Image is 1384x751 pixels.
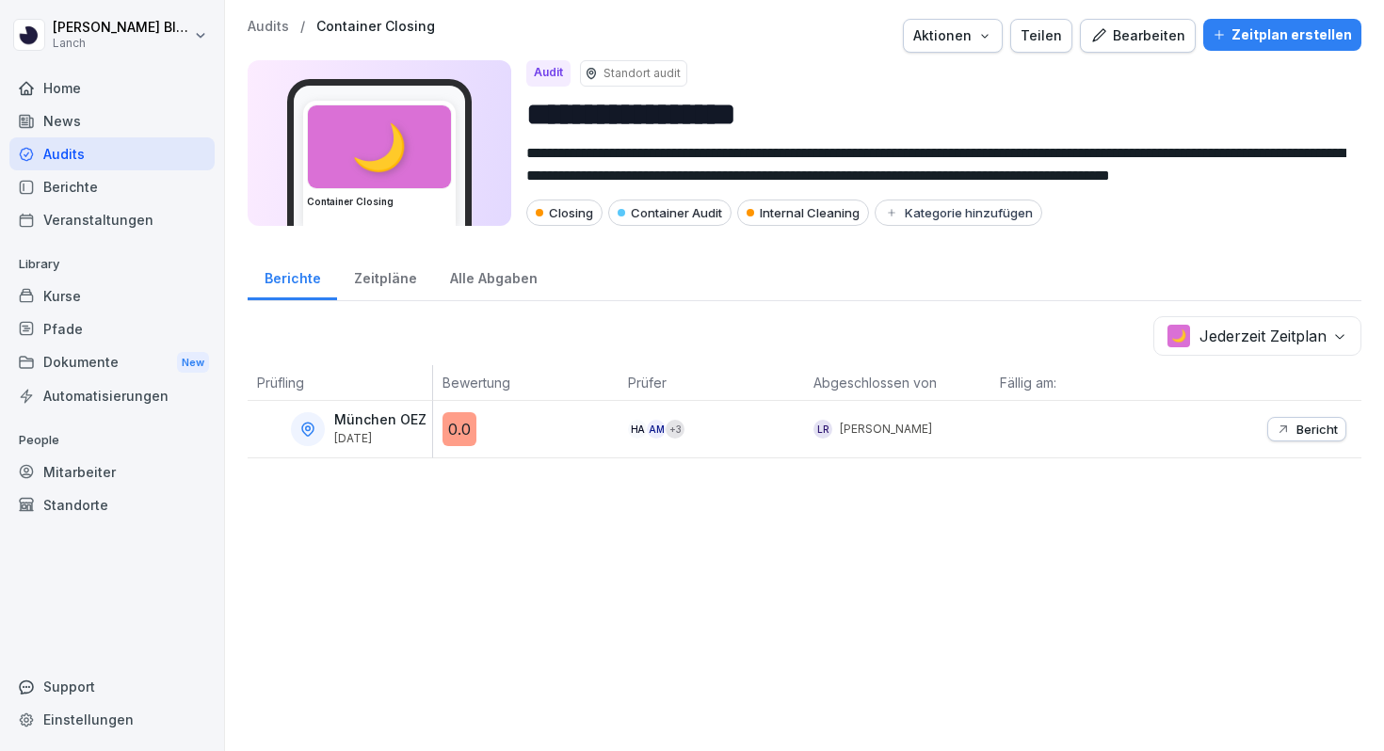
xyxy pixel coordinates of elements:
[9,488,215,521] a: Standorte
[9,670,215,703] div: Support
[9,170,215,203] a: Berichte
[9,312,215,345] a: Pfade
[647,420,666,439] div: AM
[9,379,215,412] a: Automatisierungen
[1010,19,1072,53] button: Teilen
[813,373,980,392] p: Abgeschlossen von
[300,19,305,35] p: /
[307,195,452,209] h3: Container Closing
[9,72,215,104] a: Home
[9,345,215,380] a: DokumenteNew
[248,252,337,300] a: Berichte
[9,249,215,280] p: Library
[1296,422,1338,437] p: Bericht
[443,412,476,446] div: 0.0
[619,365,804,401] th: Prüfer
[1090,25,1185,46] div: Bearbeiten
[875,200,1042,226] button: Kategorie hinzufügen
[334,412,426,428] p: München OEZ
[608,200,732,226] div: Container Audit
[526,60,571,87] div: Audit
[913,25,992,46] div: Aktionen
[903,19,1003,53] button: Aktionen
[1267,417,1346,441] button: Bericht
[884,205,1033,220] div: Kategorie hinzufügen
[628,420,647,439] div: HA
[9,455,215,488] a: Mitarbeiter
[1021,25,1062,46] div: Teilen
[1203,19,1361,51] button: Zeitplan erstellen
[316,19,435,35] a: Container Closing
[737,200,869,226] div: Internal Cleaning
[840,421,932,438] p: [PERSON_NAME]
[813,420,832,439] div: LR
[9,345,215,380] div: Dokumente
[526,200,603,226] div: Closing
[433,252,554,300] a: Alle Abgaben
[248,19,289,35] a: Audits
[177,352,209,374] div: New
[53,20,190,36] p: [PERSON_NAME] Blüthner
[9,104,215,137] a: News
[666,420,684,439] div: + 3
[9,203,215,236] a: Veranstaltungen
[337,252,433,300] a: Zeitpläne
[9,425,215,455] p: People
[9,280,215,312] a: Kurse
[257,373,423,392] p: Prüfling
[9,703,215,736] a: Einstellungen
[603,65,681,82] p: Standort audit
[443,373,609,392] p: Bewertung
[1213,24,1352,45] div: Zeitplan erstellen
[334,432,426,445] p: [DATE]
[53,37,190,50] p: Lanch
[1080,19,1196,53] button: Bearbeiten
[990,365,1176,401] th: Fällig am:
[9,137,215,170] a: Audits
[308,105,451,188] div: 🌙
